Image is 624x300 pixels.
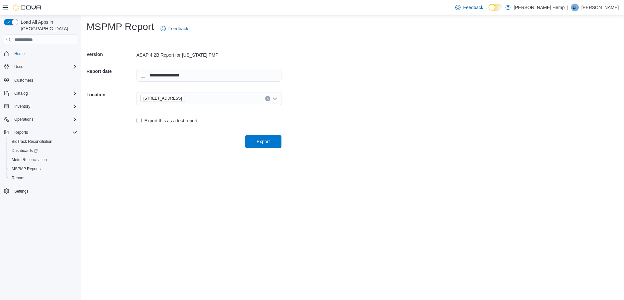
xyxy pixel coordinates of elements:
span: Home [14,51,25,56]
span: Operations [12,116,77,123]
span: Dashboards [12,148,38,153]
button: Operations [1,115,80,124]
span: Dashboards [9,147,77,155]
span: Reports [9,174,77,182]
div: ASAP 4.2B Report for [US_STATE] PMP [136,52,281,58]
button: Reports [1,128,80,137]
span: Reports [12,175,25,181]
span: Settings [12,187,77,195]
span: Load All Apps in [GEOGRAPHIC_DATA] [18,19,77,32]
button: Metrc Reconciliation [6,155,80,164]
a: Dashboards [9,147,40,155]
span: Customers [14,78,33,83]
span: Metrc Reconciliation [12,157,47,162]
a: BioTrack Reconciliation [9,138,55,145]
h5: Version [86,48,135,61]
span: Catalog [12,89,77,97]
h5: Location [86,88,135,101]
a: Settings [12,187,31,195]
h5: Report date [86,65,135,78]
span: BioTrack Reconciliation [9,138,77,145]
button: Users [12,63,27,71]
button: Customers [1,75,80,85]
button: Inventory [12,102,33,110]
span: Inventory [14,104,30,109]
button: BioTrack Reconciliation [6,137,80,146]
a: Feedback [453,1,486,14]
button: MSPMP Reports [6,164,80,173]
span: MSPMP Reports [12,166,41,171]
button: Clear input [265,96,270,101]
button: Operations [12,116,36,123]
span: MSPMP Reports [9,165,77,173]
button: Inventory [1,102,80,111]
button: Catalog [1,89,80,98]
h1: MSPMP Report [86,20,154,33]
span: 4860 Bethel Road [140,95,185,102]
input: Press the down key to open a popover containing a calendar. [136,69,281,82]
p: [PERSON_NAME] [581,4,619,11]
a: Dashboards [6,146,80,155]
a: Home [12,50,27,58]
span: Users [12,63,77,71]
span: Feedback [463,4,483,11]
span: Settings [14,189,28,194]
span: Customers [12,76,77,84]
button: Settings [1,186,80,196]
button: Catalog [12,89,30,97]
span: Home [12,49,77,58]
button: Export [245,135,281,148]
span: BioTrack Reconciliation [12,139,52,144]
a: Reports [9,174,28,182]
span: LT [573,4,577,11]
a: MSPMP Reports [9,165,43,173]
button: Reports [6,173,80,183]
a: Customers [12,76,36,84]
span: Reports [12,129,77,136]
button: Users [1,62,80,71]
span: Users [14,64,24,69]
nav: Complex example [4,46,77,213]
span: Export [257,138,270,145]
input: Dark Mode [488,4,502,11]
div: Lucas Todd [571,4,579,11]
p: [PERSON_NAME] Hemp [514,4,565,11]
span: [STREET_ADDRESS] [143,95,182,102]
span: Inventory [12,102,77,110]
span: Operations [14,117,33,122]
p: | [567,4,568,11]
a: Metrc Reconciliation [9,156,49,164]
button: Open list of options [272,96,278,101]
span: Feedback [168,25,188,32]
a: Feedback [158,22,191,35]
span: Reports [14,130,28,135]
span: Catalog [14,91,28,96]
img: Cova [13,4,42,11]
button: Reports [12,129,31,136]
label: Export this as a test report [136,117,197,125]
span: Metrc Reconciliation [9,156,77,164]
button: Home [1,49,80,58]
